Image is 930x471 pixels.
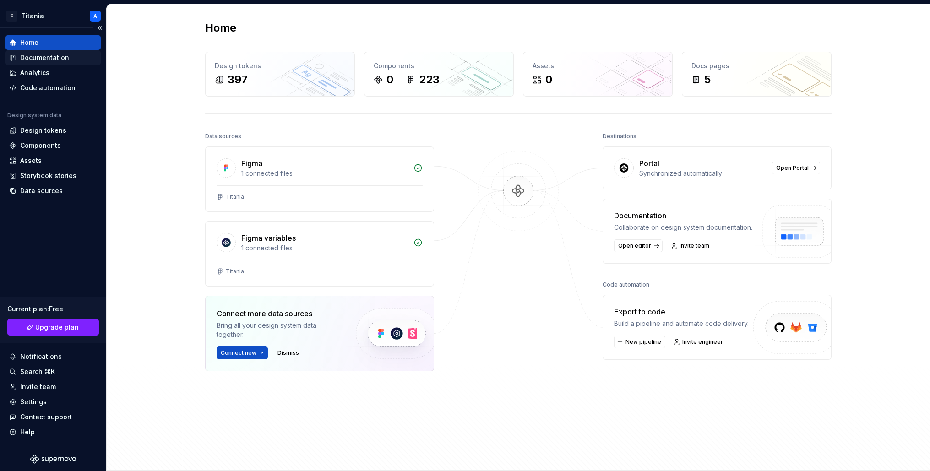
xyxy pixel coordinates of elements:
div: Portal [639,158,659,169]
a: Open Portal [772,162,820,174]
div: Assets [20,156,42,165]
button: New pipeline [614,336,665,348]
div: Export to code [614,306,749,317]
a: Invite team [668,239,713,252]
div: Data sources [205,130,241,143]
a: Design tokens [5,123,101,138]
div: C [6,11,17,22]
div: 0 [545,72,552,87]
div: Design system data [7,112,61,119]
div: 1 connected files [241,169,408,178]
a: Storybook stories [5,168,101,183]
a: Settings [5,395,101,409]
button: Connect new [217,346,268,359]
a: Assets [5,153,101,168]
div: Titania [226,193,244,200]
button: CTitaniaA [2,6,104,26]
button: Contact support [5,410,101,424]
div: Settings [20,397,47,406]
div: Connect more data sources [217,308,340,319]
div: Documentation [614,210,752,221]
div: Titania [21,11,44,21]
div: Data sources [20,186,63,195]
div: Analytics [20,68,49,77]
button: Search ⌘K [5,364,101,379]
a: Docs pages5 [682,52,832,97]
span: Open Portal [776,164,809,172]
div: 5 [704,72,711,87]
div: Documentation [20,53,69,62]
div: Destinations [603,130,636,143]
div: Code automation [603,278,649,291]
div: Help [20,428,35,437]
div: Build a pipeline and automate code delivery. [614,319,749,328]
div: Docs pages [691,61,822,70]
div: Notifications [20,352,62,361]
div: Components [20,141,61,150]
div: Titania [226,268,244,275]
div: 223 [419,72,440,87]
button: Collapse sidebar [93,22,106,34]
div: Contact support [20,412,72,422]
a: Open editor [614,239,663,252]
div: Invite team [20,382,56,391]
a: Analytics [5,65,101,80]
a: Data sources [5,184,101,198]
div: Storybook stories [20,171,76,180]
span: Dismiss [277,349,299,357]
div: Collaborate on design system documentation. [614,223,752,232]
a: Documentation [5,50,101,65]
a: Design tokens397 [205,52,355,97]
div: Code automation [20,83,76,92]
div: Assets [533,61,663,70]
button: Help [5,425,101,439]
div: Figma variables [241,233,296,244]
a: Figma1 connected filesTitania [205,146,434,212]
div: A [93,12,97,20]
div: Synchronized automatically [639,169,767,178]
span: New pipeline [625,338,661,346]
div: Home [20,38,38,47]
span: Connect new [221,349,256,357]
div: Current plan : Free [7,304,99,314]
span: Upgrade plan [35,323,79,332]
h2: Home [205,21,236,35]
div: 0 [386,72,393,87]
a: Components0223 [364,52,514,97]
div: 1 connected files [241,244,408,253]
div: Design tokens [20,126,66,135]
div: Figma [241,158,262,169]
a: Invite engineer [671,336,727,348]
div: Design tokens [215,61,345,70]
a: Components [5,138,101,153]
div: Bring all your design system data together. [217,321,340,339]
button: Notifications [5,349,101,364]
div: 397 [228,72,248,87]
div: Search ⌘K [20,367,55,376]
a: Invite team [5,379,101,394]
button: Dismiss [273,346,303,359]
a: Upgrade plan [7,319,99,336]
a: Figma variables1 connected filesTitania [205,221,434,287]
span: Open editor [618,242,651,249]
a: Assets0 [523,52,673,97]
span: Invite engineer [682,338,723,346]
svg: Supernova Logo [30,455,76,464]
span: Invite team [680,242,709,249]
a: Code automation [5,81,101,95]
div: Components [374,61,504,70]
a: Home [5,35,101,50]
